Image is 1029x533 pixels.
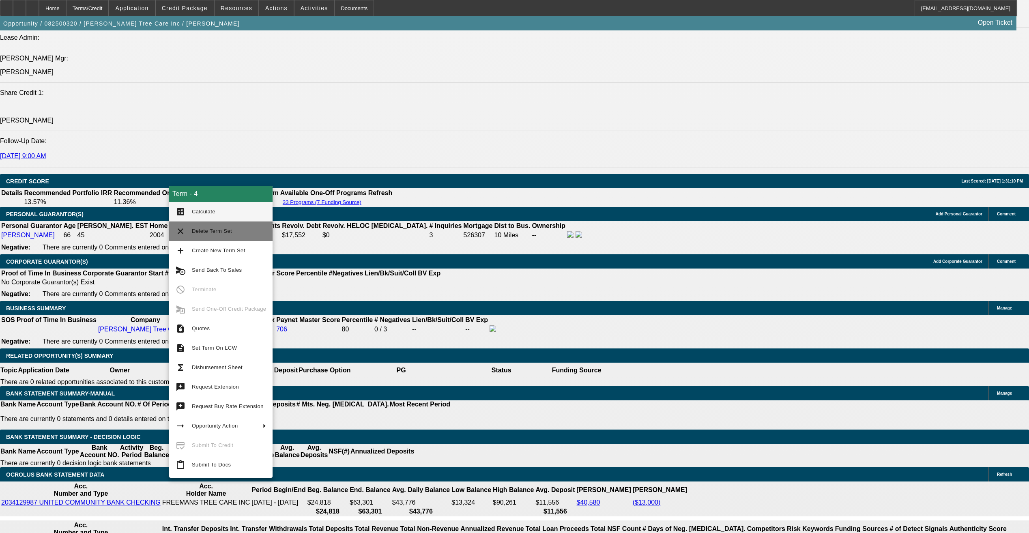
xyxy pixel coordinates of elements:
th: [PERSON_NAME] [576,482,632,498]
span: 2004 [150,232,164,239]
b: Percentile [296,270,327,277]
a: $40,580 [577,499,600,506]
span: CORPORATE GUARANTOR(S) [6,258,88,265]
th: $43,776 [392,507,451,516]
th: Account Type [36,444,79,459]
b: # Employees [165,270,205,277]
th: End. Balance [349,482,391,498]
th: Most Recent Period [389,400,451,408]
mat-icon: try [176,382,185,392]
td: $90,261 [492,499,534,507]
th: PG [351,363,451,378]
span: Actions [265,5,288,11]
td: $43,776 [392,499,451,507]
b: #Negatives [329,270,363,277]
td: $63,301 [349,499,391,507]
mat-icon: try [176,402,185,411]
td: $17,552 [281,231,321,240]
b: Corporate Guarantor [83,270,147,277]
th: Status [451,363,552,378]
td: 3 [429,231,462,240]
th: Proof of Time In Business [16,316,97,324]
td: 10 Miles [494,231,531,240]
span: Opportunity Action [192,423,238,429]
th: Annualized Deposits [350,444,415,459]
span: Submit To Docs [192,462,231,468]
span: Disbursement Sheet [192,364,243,370]
span: Manage [997,306,1012,310]
b: BV Exp [418,270,440,277]
th: # Mts. Neg. [MEDICAL_DATA]. [296,400,389,408]
button: Credit Package [156,0,214,16]
th: Bank Account NO. [79,400,137,408]
th: $11,556 [535,507,575,516]
span: There are currently 0 Comments entered on this opportunity [43,244,215,251]
b: Negative: [1,290,30,297]
b: Start [148,270,163,277]
b: Negative: [1,244,30,251]
td: 13.57% [24,198,112,206]
th: Bank Account NO. [79,444,120,459]
span: Resources [221,5,252,11]
a: ($13,000) [633,499,661,506]
button: Application [109,0,155,16]
img: facebook-icon.png [567,231,574,238]
td: No Corporate Guarantor(s) Exist [1,278,444,286]
b: # Negatives [374,316,410,323]
td: $0 [322,231,428,240]
td: -- [412,325,464,334]
a: 2034129987 UNITED COMMUNITY BANK CHECKING [1,499,161,506]
b: Paynet Master Score [276,316,340,323]
th: Application Date [17,363,69,378]
b: Mortgage [464,222,493,229]
a: [PERSON_NAME] Tree Care Inc [98,326,193,333]
th: # Of Periods [137,400,176,408]
b: Ownership [532,222,565,229]
td: $24,818 [307,499,348,507]
th: Proof of Time In Business [1,269,82,277]
b: Negative: [1,338,30,345]
th: Avg. Balance [274,444,300,459]
span: Last Scored: [DATE] 1:31:10 PM [961,179,1023,183]
span: BANK STATEMENT SUMMARY-MANUAL [6,390,115,397]
span: RELATED OPPORTUNITY(S) SUMMARY [6,352,113,359]
td: 526307 [463,231,493,240]
b: Age [63,222,75,229]
th: Recommended One Off IRR [113,189,199,197]
div: Term - 4 [169,186,273,202]
mat-icon: functions [176,363,185,372]
span: Request Extension [192,384,239,390]
img: linkedin-icon.png [576,231,582,238]
button: Resources [215,0,258,16]
span: Comment [997,259,1016,264]
th: [PERSON_NAME] [632,482,687,498]
a: 706 [276,326,287,333]
mat-icon: arrow_right_alt [176,421,185,431]
span: Request Buy Rate Extension [192,403,264,409]
td: $11,556 [535,499,575,507]
th: Period Begin/End [251,482,306,498]
b: Dist to Bus. [494,222,531,229]
td: $13,324 [451,499,492,507]
th: Account Type [36,400,79,408]
span: Set Term On LCW [192,345,237,351]
mat-icon: clear [176,226,185,236]
th: Available One-Off Programs [280,189,367,197]
span: Create New Term Set [192,247,245,254]
th: Acc. Holder Name [162,482,251,498]
th: $24,818 [307,507,348,516]
b: # Inquiries [429,222,462,229]
mat-icon: add [176,246,185,256]
b: Revolv. Debt [282,222,321,229]
div: 0 / 3 [374,326,410,333]
span: Refresh [997,472,1012,477]
img: facebook-icon.png [490,325,496,332]
span: BUSINESS SUMMARY [6,305,66,312]
span: PERSONAL GUARANTOR(S) [6,211,84,217]
th: Low Balance [451,482,492,498]
span: Comment [997,212,1016,216]
b: BV Exp [465,316,488,323]
b: Personal Guarantor [1,222,62,229]
b: Percentile [342,316,373,323]
th: Beg. Balance [307,482,348,498]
